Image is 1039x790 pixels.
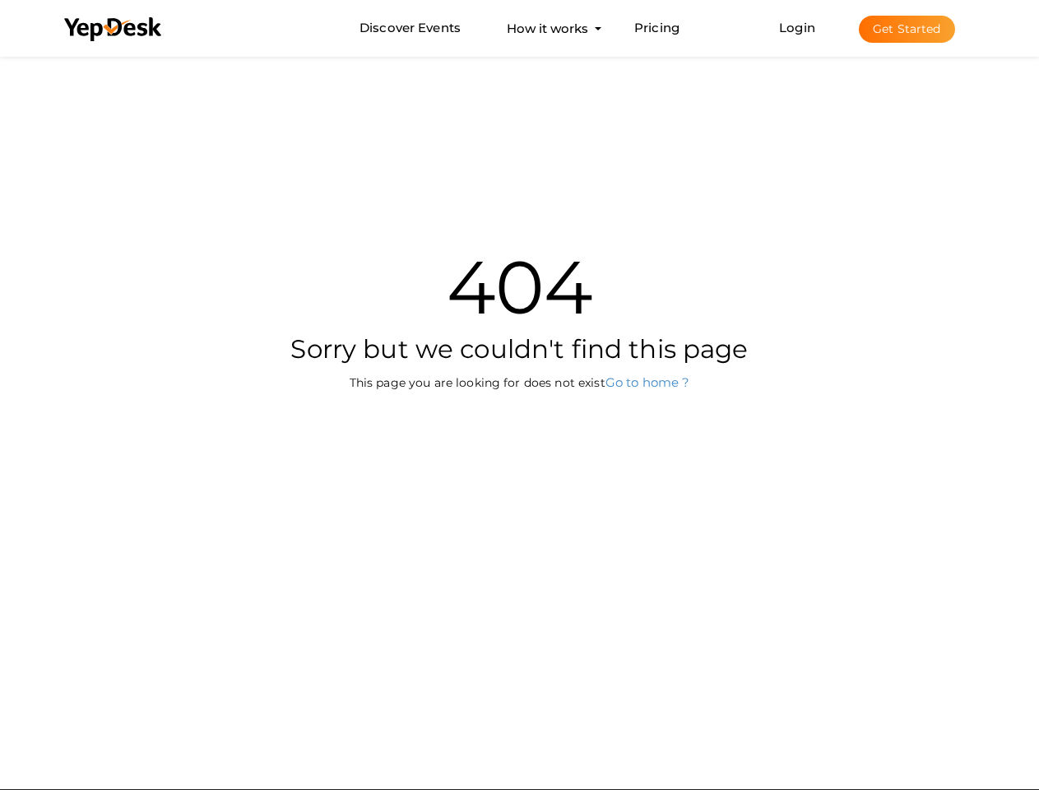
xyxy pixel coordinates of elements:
[502,13,593,44] button: How it works
[634,13,680,44] a: Pricing
[859,16,955,43] button: Get Started
[779,20,815,35] a: Login
[51,250,989,324] h1: 404
[359,13,461,44] a: Discover Events
[605,374,690,390] a: Go to home ?
[51,374,989,391] p: This page you are looking for does not exist
[51,332,989,365] h2: Sorry but we couldn't find this page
